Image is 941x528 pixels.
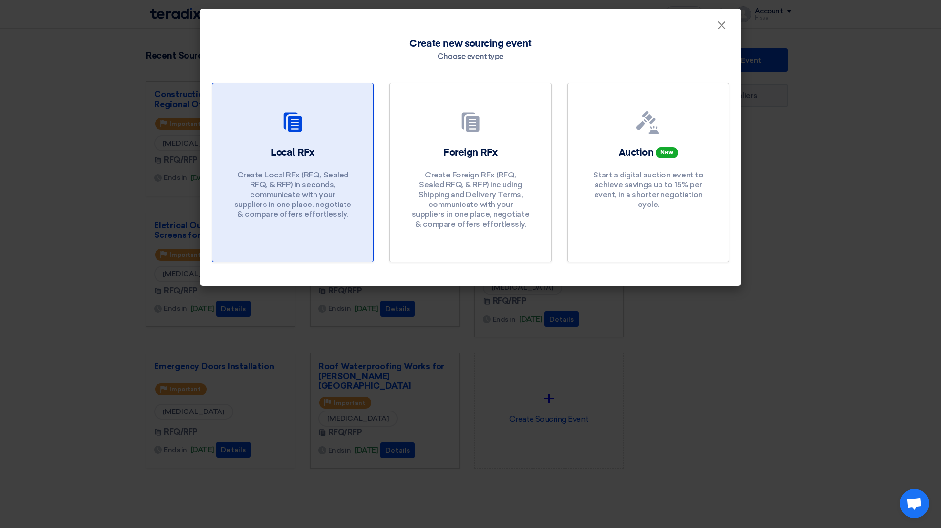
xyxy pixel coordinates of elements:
a: Foreign RFx Create Foreign RFx (RFQ, Sealed RFQ, & RFP) including Shipping and Delivery Terms, co... [389,83,551,262]
span: × [717,18,726,37]
div: Choose event type [438,51,503,63]
span: Auction [619,148,654,158]
a: Local RFx Create Local RFx (RFQ, Sealed RFQ, & RFP) in seconds, communicate with your suppliers i... [212,83,374,262]
span: New [656,147,678,158]
p: Start a digital auction event to achieve savings up to 15% per event, in a shorter negotiation cy... [589,170,707,209]
a: Open chat [900,489,929,518]
h2: Local RFx [271,146,314,160]
h2: Foreign RFx [443,146,498,160]
button: Close [709,16,734,35]
p: Create Local RFx (RFQ, Sealed RFQ, & RFP) in seconds, communicate with your suppliers in one plac... [234,170,352,219]
span: Create new sourcing event [409,36,531,51]
p: Create Foreign RFx (RFQ, Sealed RFQ, & RFP) including Shipping and Delivery Terms, communicate wi... [411,170,530,229]
a: Auction New Start a digital auction event to achieve savings up to 15% per event, in a shorter ne... [567,83,729,262]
